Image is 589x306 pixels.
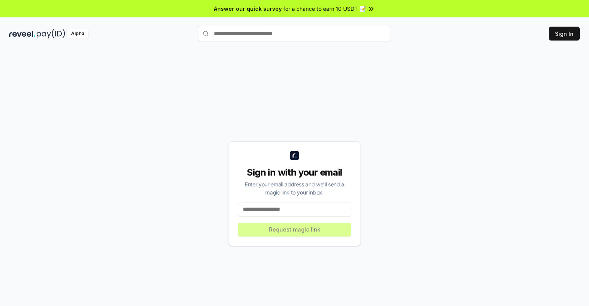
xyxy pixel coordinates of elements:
[37,29,65,39] img: pay_id
[238,180,351,196] div: Enter your email address and we’ll send a magic link to your inbox.
[9,29,35,39] img: reveel_dark
[238,166,351,179] div: Sign in with your email
[283,5,366,13] span: for a chance to earn 10 USDT 📝
[549,27,580,41] button: Sign In
[214,5,282,13] span: Answer our quick survey
[67,29,88,39] div: Alpha
[290,151,299,160] img: logo_small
